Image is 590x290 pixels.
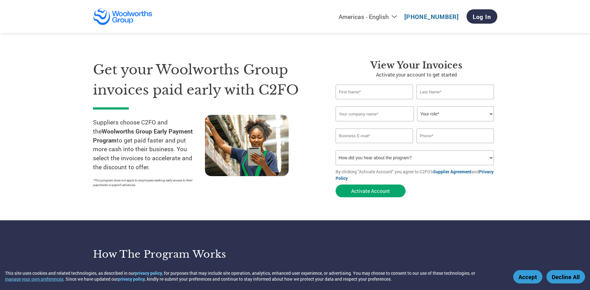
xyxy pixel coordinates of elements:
div: This site uses cookies and related technologies, as described in our , for purposes that may incl... [5,270,504,282]
a: Log In [467,9,497,24]
select: Title/Role [417,106,494,121]
p: Suppliers choose C2FO and the to get paid faster and put more cash into their business. You selec... [93,118,205,172]
a: privacy policy [118,276,145,282]
button: Decline All [546,270,585,283]
p: Activate your account to get started [336,71,497,78]
p: By clicking "Activate Account" you agree to C2FO's and [336,168,497,181]
h1: Get your Woolworths Group invoices paid early with C2FO [93,60,317,100]
div: Inavlid Phone Number [416,144,494,148]
a: privacy policy [135,270,162,276]
input: Phone* [416,129,494,143]
input: Your company name* [336,106,414,121]
img: Woolworths Group [93,8,153,25]
div: Invalid first name or first name is too long [336,100,413,104]
button: Activate Account [336,185,406,197]
a: Supplier Agreement [433,169,472,175]
div: Inavlid Email Address [336,144,413,148]
h3: How the program works [93,248,287,260]
div: Invalid company name or company name is too long [336,122,494,126]
strong: Woolworths Group Early Payment Program [93,127,193,144]
input: Invalid Email format [336,129,413,143]
p: *This program does not apply to employees seeking early access to their paychecks or payroll adva... [93,178,199,187]
button: Accept [513,270,542,283]
h3: View Your Invoices [336,60,497,71]
a: Privacy Policy [336,169,494,181]
button: manage your own preferences [5,276,63,282]
div: Invalid last name or last name is too long [416,100,494,104]
input: Last Name* [416,85,494,99]
a: [PHONE_NUMBER] [404,13,459,21]
input: First Name* [336,85,413,99]
img: supply chain worker [205,115,289,176]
